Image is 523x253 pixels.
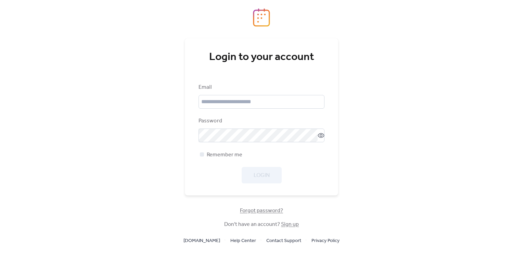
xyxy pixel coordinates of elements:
span: Don't have an account? [224,220,299,229]
a: Sign up [281,219,299,230]
a: Help Center [230,236,256,245]
div: Login to your account [199,50,324,64]
a: Privacy Policy [311,236,340,245]
div: Email [199,83,323,92]
div: Password [199,117,323,125]
span: Forgot password? [240,207,283,215]
span: Help Center [230,237,256,245]
span: [DOMAIN_NAME] [183,237,220,245]
a: [DOMAIN_NAME] [183,236,220,245]
a: Contact Support [266,236,301,245]
a: Forgot password? [240,209,283,213]
span: Remember me [207,151,242,159]
img: logo [253,8,270,27]
span: Contact Support [266,237,301,245]
span: Privacy Policy [311,237,340,245]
